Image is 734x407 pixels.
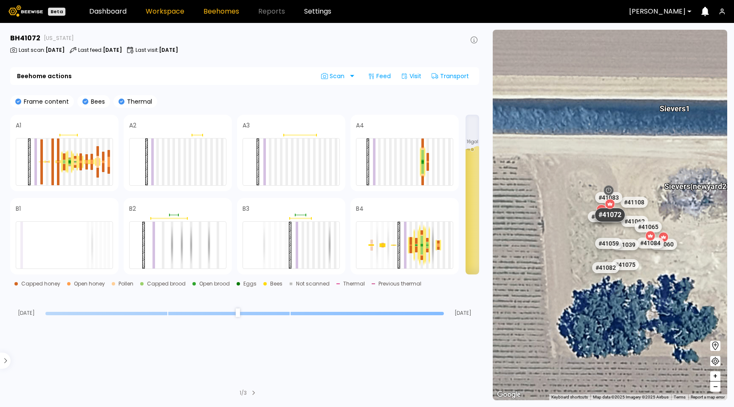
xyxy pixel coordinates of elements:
[343,281,365,286] div: Thermal
[660,95,690,113] div: Sievers 1
[44,36,74,41] span: [US_STATE]
[136,48,178,53] p: Last visit :
[495,389,523,400] img: Google
[447,311,479,316] span: [DATE]
[637,237,664,249] div: # 41084
[710,382,720,392] button: –
[103,46,122,54] b: [DATE]
[713,382,718,392] span: –
[203,8,239,15] a: Beehomes
[304,8,331,15] a: Settings
[495,389,523,400] a: Open this area in Google Maps (opens a new window)
[243,281,257,286] div: Eggs
[592,262,619,273] div: # 41082
[612,259,639,270] div: # 41075
[48,8,65,16] div: Beta
[10,35,40,42] h3: BH 41072
[10,311,42,316] span: [DATE]
[398,69,425,83] div: Visit
[129,206,136,212] h4: B2
[21,281,60,286] div: Capped honey
[89,8,127,15] a: Dashboard
[321,73,347,79] span: Scan
[593,395,669,399] span: Map data ©2025 Imagery ©2025 Airbus
[124,99,152,105] p: Thermal
[8,6,43,17] img: Beewise logo
[17,73,72,79] b: Beehome actions
[270,281,282,286] div: Bees
[74,281,105,286] div: Open honey
[159,46,178,54] b: [DATE]
[364,69,394,83] div: Feed
[595,238,622,249] div: # 41059
[21,99,69,105] p: Frame content
[621,197,648,208] div: # 41108
[19,48,65,53] p: Last scan :
[16,122,21,128] h4: A1
[551,394,588,400] button: Keyboard shortcuts
[664,173,729,191] div: Sievers (new yard 2)
[612,239,639,250] div: # 41039
[635,221,662,232] div: # 41065
[16,206,21,212] h4: B1
[595,208,625,222] div: # 41072
[713,371,718,382] span: +
[146,8,184,15] a: Workspace
[428,69,472,83] div: Transport
[78,48,122,53] p: Last feed :
[240,389,247,397] div: 1 / 3
[356,206,364,212] h4: B4
[243,206,249,212] h4: B3
[467,140,478,144] span: 16 gal
[199,281,230,286] div: Open brood
[88,99,105,105] p: Bees
[621,216,648,227] div: # 41062
[378,281,421,286] div: Previous thermal
[258,8,285,15] span: Reports
[588,211,615,222] div: # 41057
[356,122,364,128] h4: A4
[147,281,186,286] div: Capped brood
[296,281,330,286] div: Not scanned
[243,122,250,128] h4: A3
[119,281,133,286] div: Pollen
[674,395,686,399] a: Terms (opens in new tab)
[691,395,725,399] a: Report a map error
[129,122,136,128] h4: A2
[45,46,65,54] b: [DATE]
[595,192,622,203] div: # 41083
[710,371,720,382] button: +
